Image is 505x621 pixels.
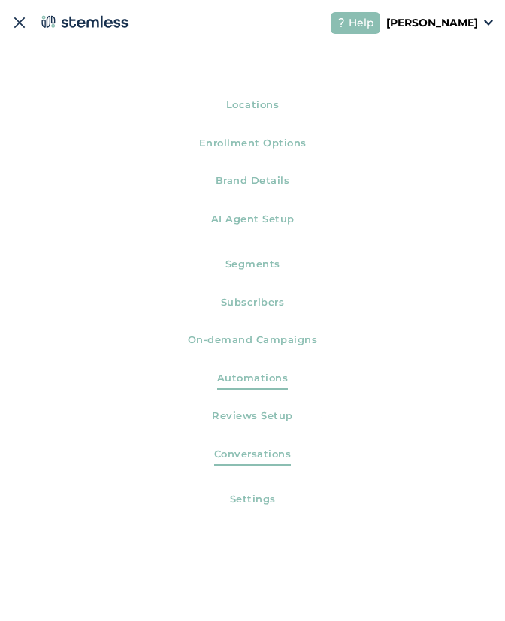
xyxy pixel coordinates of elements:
[212,408,293,429] span: Reviews Setup
[221,295,285,315] span: Subscribers
[484,20,493,26] img: icon_down-arrow-small-66adaf34.svg
[226,98,280,118] span: Locations
[230,492,276,512] span: Settings
[217,371,289,391] span: Automations
[211,212,295,232] span: AI Agent Setup
[216,173,290,194] span: Brand Details
[430,549,505,621] iframe: Chat Widget
[337,18,346,27] img: icon-help-white-03924b79.svg
[214,447,292,467] span: Conversations
[12,15,27,30] img: icon-menu-close-b0ce1ade.svg
[304,402,334,433] img: glitter-stars-b7820f95.gif
[188,333,318,353] span: On-demand Campaigns
[386,15,478,31] p: [PERSON_NAME]
[199,136,307,156] span: Enrollment Options
[225,257,280,277] span: Segments
[38,11,129,33] img: logo-dark-0685b13c.svg
[349,15,374,31] span: Help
